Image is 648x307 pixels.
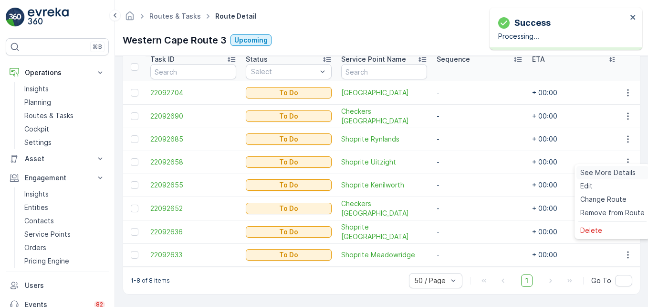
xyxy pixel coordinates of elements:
p: ⌘B [93,43,102,51]
a: Routes & Tasks [21,109,109,122]
button: Operations [6,63,109,82]
button: To Do [246,249,332,261]
p: Pricing Engine [24,256,69,266]
span: 1 [521,274,533,287]
span: Route Detail [213,11,259,21]
p: Service Point Name [341,55,406,64]
p: Western Cape Route 3 [123,33,227,47]
button: Engagement [6,168,109,187]
img: logo [6,8,25,27]
span: 22092704 [150,88,236,98]
p: Status [246,55,268,64]
p: Processing... [498,32,627,41]
button: Asset [6,149,109,168]
a: 22092652 [150,204,236,213]
a: 22092633 [150,250,236,260]
span: Edit [580,181,593,191]
a: 22092690 [150,111,236,121]
span: 22092685 [150,134,236,144]
a: Shoprite Uitzight [341,157,427,167]
button: To Do [246,110,332,122]
td: - [432,81,527,104]
a: Planning [21,96,109,109]
p: Entities [24,203,48,212]
td: + 00:00 [527,197,623,220]
p: Cockpit [24,124,49,134]
a: Checkers Westlake Lifestyle Centre [341,107,427,126]
td: + 00:00 [527,220,623,243]
p: Users [25,281,105,290]
input: Search [150,64,236,79]
p: Contacts [24,216,54,226]
span: Shoprite [GEOGRAPHIC_DATA] [341,222,427,241]
a: Shoprite Rondebosch [341,222,427,241]
button: To Do [246,179,332,191]
p: To Do [279,88,298,98]
td: + 00:00 [527,128,623,151]
a: Pricing Engine [21,254,109,268]
span: Remove from Route [580,208,645,218]
p: Service Points [24,230,71,239]
p: ETA [532,55,545,64]
p: To Do [279,180,298,190]
td: + 00:00 [527,243,623,266]
a: 22092636 [150,227,236,237]
td: + 00:00 [527,174,623,197]
button: close [630,13,637,22]
td: - [432,128,527,151]
td: + 00:00 [527,104,623,128]
span: Checkers [GEOGRAPHIC_DATA] [341,107,427,126]
p: Asset [25,154,90,164]
div: Toggle Row Selected [131,228,138,236]
p: To Do [279,134,298,144]
button: To Do [246,203,332,214]
span: [GEOGRAPHIC_DATA] [341,88,427,98]
div: Toggle Row Selected [131,251,138,259]
p: Engagement [25,173,90,183]
p: Success [514,16,551,30]
a: Orders [21,241,109,254]
a: Insights [21,82,109,96]
td: - [432,151,527,174]
a: Settings [21,136,109,149]
a: Homepage [125,14,135,22]
span: See More Details [580,168,636,177]
td: + 00:00 [527,81,623,104]
div: Toggle Row Selected [131,135,138,143]
td: - [432,243,527,266]
td: - [432,220,527,243]
div: Toggle Row Selected [131,205,138,212]
p: To Do [279,227,298,237]
a: Shoprite Kenilworth [341,180,427,190]
a: Contacts [21,214,109,228]
p: Insights [24,189,49,199]
button: To Do [246,87,332,99]
span: Delete [580,226,602,235]
button: Upcoming [230,34,272,46]
p: Sequence [437,55,470,64]
p: Orders [24,243,46,252]
a: Shoprite Rynlands [341,134,427,144]
a: Checkers Riverlands Mall [341,199,427,218]
a: Routes & Tasks [149,12,201,20]
input: Search [341,64,427,79]
p: Routes & Tasks [24,111,73,121]
span: Checkers [GEOGRAPHIC_DATA] [341,199,427,218]
p: To Do [279,157,298,167]
p: Planning [24,98,51,107]
a: 22092655 [150,180,236,190]
span: Shoprite Meadowridge [341,250,427,260]
p: Operations [25,68,90,77]
div: Toggle Row Selected [131,112,138,120]
td: + 00:00 [527,151,623,174]
span: Change Route [580,195,627,204]
button: To Do [246,226,332,238]
a: Cape Point Vineyards [341,88,427,98]
p: Insights [24,84,49,94]
p: 1-8 of 8 items [131,277,170,285]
